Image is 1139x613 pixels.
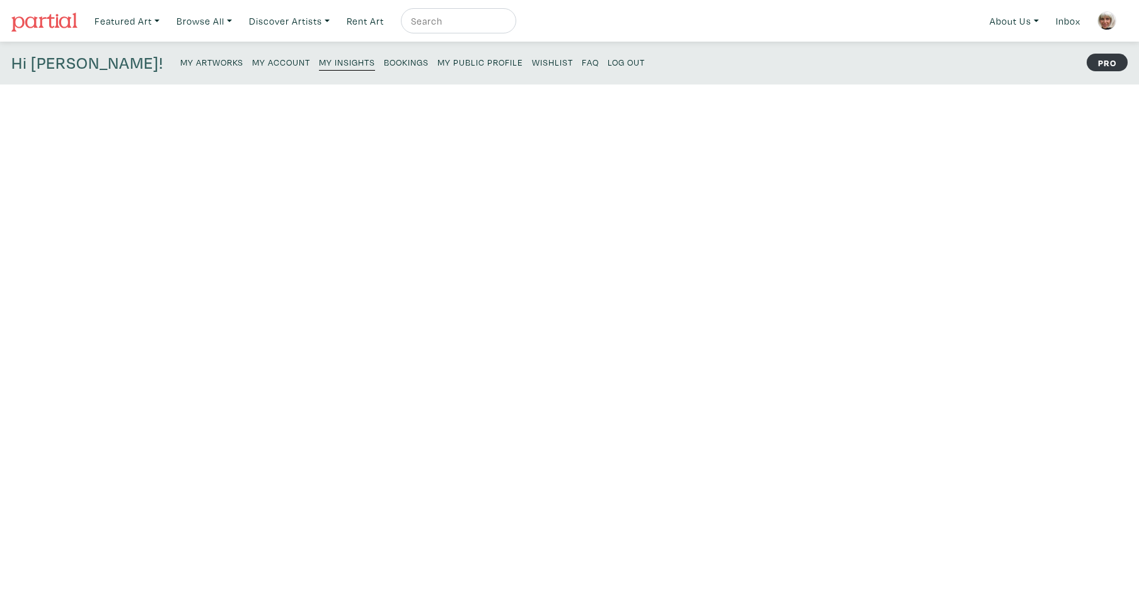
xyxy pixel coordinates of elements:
[341,8,390,34] a: Rent Art
[984,8,1044,34] a: About Us
[608,56,645,68] small: Log Out
[582,53,599,70] a: FAQ
[89,8,165,34] a: Featured Art
[319,56,375,68] small: My Insights
[1050,8,1086,34] a: Inbox
[532,53,573,70] a: Wishlist
[11,53,163,73] h4: Hi [PERSON_NAME]!
[384,53,429,70] a: Bookings
[437,56,523,68] small: My Public Profile
[180,56,243,68] small: My Artworks
[1087,54,1128,71] strong: PRO
[319,53,375,71] a: My Insights
[532,56,573,68] small: Wishlist
[243,8,335,34] a: Discover Artists
[171,8,238,34] a: Browse All
[1097,11,1116,30] img: phpThumb.php
[437,53,523,70] a: My Public Profile
[582,56,599,68] small: FAQ
[252,56,310,68] small: My Account
[252,53,310,70] a: My Account
[384,56,429,68] small: Bookings
[410,13,504,29] input: Search
[180,53,243,70] a: My Artworks
[608,53,645,70] a: Log Out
